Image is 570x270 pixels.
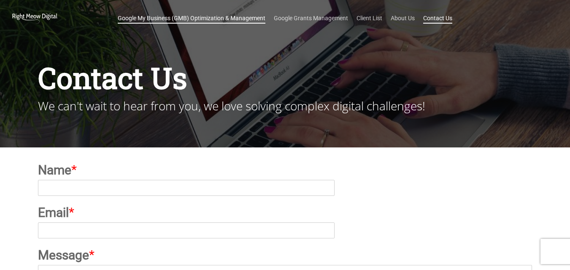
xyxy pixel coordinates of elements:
[391,14,415,22] a: About Us
[118,14,265,22] a: Google My Business (GMB) Optimization & Management
[357,14,382,22] a: Client List
[423,14,452,22] a: Contact Us
[38,204,532,221] label: Email
[38,162,532,178] label: Name
[274,14,348,22] a: Google Grants Management
[38,247,532,263] label: Message
[38,98,425,114] span: We can't wait to hear from you, we love solving complex digital challenges!
[38,59,532,96] h1: Contact Us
